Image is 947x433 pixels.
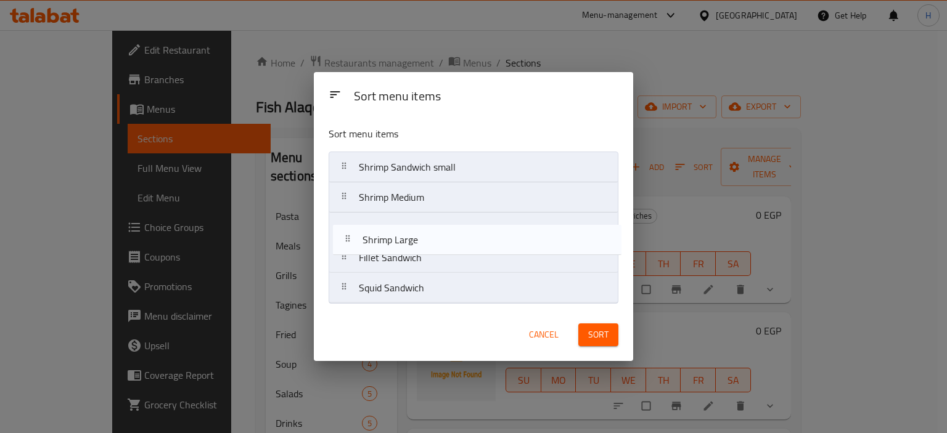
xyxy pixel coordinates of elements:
[529,327,559,342] span: Cancel
[329,126,558,142] p: Sort menu items
[578,323,618,346] button: Sort
[588,327,609,342] span: Sort
[524,323,564,346] button: Cancel
[349,83,623,111] div: Sort menu items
